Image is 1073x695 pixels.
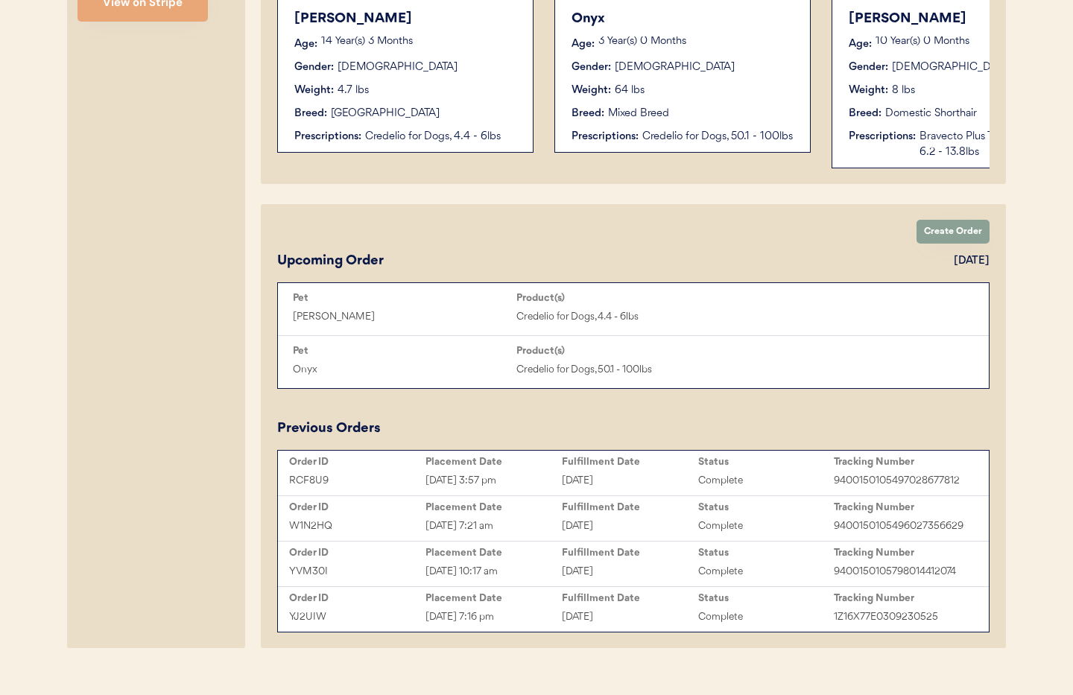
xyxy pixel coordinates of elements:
[289,472,425,489] div: RCF8U9
[365,129,518,145] div: Credelio for Dogs, 4.4 - 6lbs
[572,60,611,75] div: Gender:
[294,106,327,121] div: Breed:
[572,83,611,98] div: Weight:
[277,251,384,271] div: Upcoming Order
[293,308,516,326] div: [PERSON_NAME]
[849,83,888,98] div: Weight:
[892,60,1012,75] div: [DEMOGRAPHIC_DATA]
[562,518,698,535] div: [DATE]
[293,292,516,304] div: Pet
[289,518,425,535] div: W1N2HQ
[562,472,698,489] div: [DATE]
[289,456,425,468] div: Order ID
[598,37,795,47] p: 3 Year(s) 0 Months
[642,129,795,145] div: Credelio for Dogs, 50.1 - 100lbs
[425,501,562,513] div: Placement Date
[562,609,698,626] div: [DATE]
[562,563,698,580] div: [DATE]
[834,547,970,559] div: Tracking Number
[572,9,795,29] div: Onyx
[834,592,970,604] div: Tracking Number
[572,129,639,145] div: Prescriptions:
[294,37,317,52] div: Age:
[615,83,645,98] div: 64 lbs
[834,456,970,468] div: Tracking Number
[849,9,1072,29] div: [PERSON_NAME]
[849,37,872,52] div: Age:
[425,563,562,580] div: [DATE] 10:17 am
[698,472,835,489] div: Complete
[698,501,835,513] div: Status
[294,129,361,145] div: Prescriptions:
[293,361,516,378] div: Onyx
[834,501,970,513] div: Tracking Number
[954,253,990,269] div: [DATE]
[321,37,518,47] p: 14 Year(s) 3 Months
[562,501,698,513] div: Fulfillment Date
[698,547,835,559] div: Status
[849,60,888,75] div: Gender:
[516,345,740,357] div: Product(s)
[849,106,881,121] div: Breed:
[289,592,425,604] div: Order ID
[425,547,562,559] div: Placement Date
[698,592,835,604] div: Status
[516,361,740,378] div: Credelio for Dogs, 50.1 - 100lbs
[698,563,835,580] div: Complete
[425,609,562,626] div: [DATE] 7:16 pm
[917,220,990,244] button: Create Order
[849,129,916,145] div: Prescriptions:
[698,456,835,468] div: Status
[892,83,915,98] div: 8 lbs
[294,9,518,29] div: [PERSON_NAME]
[608,106,669,121] div: Mixed Breed
[338,83,369,98] div: 4.7 lbs
[562,456,698,468] div: Fulfillment Date
[698,518,835,535] div: Complete
[834,563,970,580] div: 9400150105798014412074
[834,518,970,535] div: 9400150105496027356629
[425,456,562,468] div: Placement Date
[876,37,1072,47] p: 10 Year(s) 0 Months
[425,592,562,604] div: Placement Date
[425,472,562,489] div: [DATE] 3:57 pm
[289,563,425,580] div: YVM30I
[516,292,740,304] div: Product(s)
[572,37,595,52] div: Age:
[615,60,735,75] div: [DEMOGRAPHIC_DATA]
[920,129,1072,160] div: Bravecto Plus Topical for Cats, 6.2 - 13.8lbs
[289,547,425,559] div: Order ID
[885,106,977,121] div: Domestic Shorthair
[294,83,334,98] div: Weight:
[562,547,698,559] div: Fulfillment Date
[834,472,970,489] div: 9400150105497028677812
[562,592,698,604] div: Fulfillment Date
[289,609,425,626] div: YJ2UIW
[572,106,604,121] div: Breed:
[516,308,740,326] div: Credelio for Dogs, 4.4 - 6lbs
[698,609,835,626] div: Complete
[834,609,970,626] div: 1Z16X77E0309230525
[293,345,516,357] div: Pet
[338,60,458,75] div: [DEMOGRAPHIC_DATA]
[425,518,562,535] div: [DATE] 7:21 am
[289,501,425,513] div: Order ID
[294,60,334,75] div: Gender:
[331,106,440,121] div: [GEOGRAPHIC_DATA]
[277,419,381,439] div: Previous Orders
